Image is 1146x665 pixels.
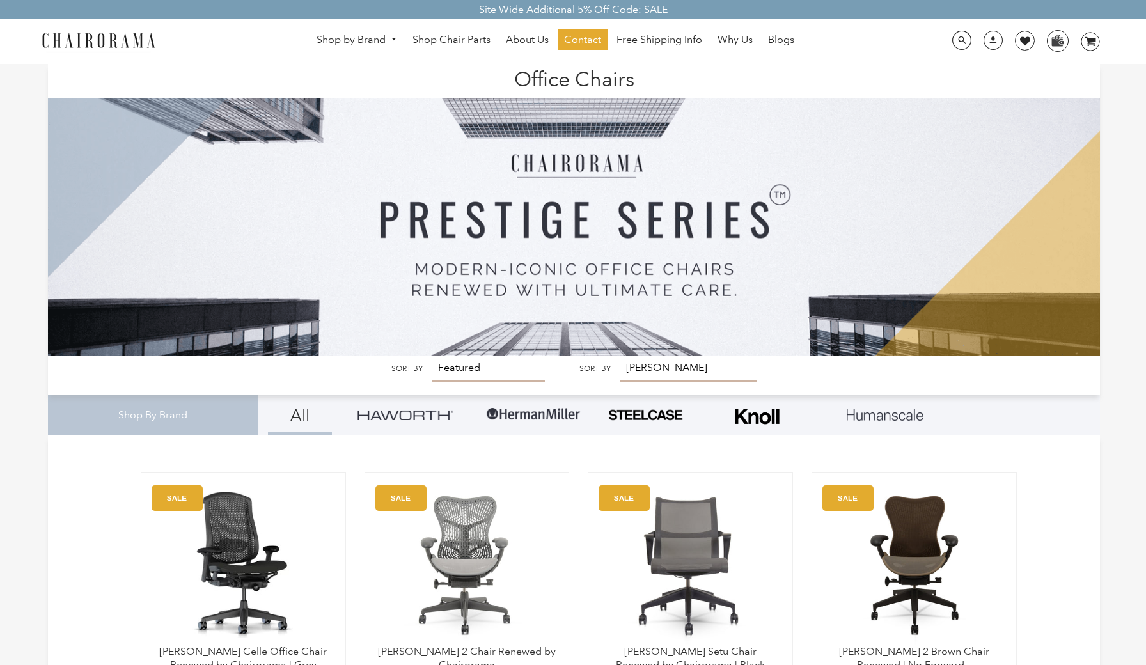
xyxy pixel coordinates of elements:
img: Herman Miller Celle Office Chair Renewed by Chairorama | Grey - chairorama [154,485,333,645]
a: Contact [558,29,608,50]
a: Shop Chair Parts [406,29,497,50]
a: Herman Miller Celle Office Chair Renewed by Chairorama | Grey - chairorama Herman Miller Celle Of... [154,485,333,645]
text: SALE [838,494,858,502]
label: Sort by [579,364,611,373]
img: Frame_4.png [732,400,783,433]
a: All [268,395,332,435]
img: Group_4be16a4b-c81a-4a6e-a540-764d0a8faf6e.png [357,410,453,419]
img: WhatsApp_Image_2024-07-12_at_16.23.01.webp [1048,31,1067,50]
img: Layer_1_1.png [847,409,923,421]
a: Shop by Brand [310,30,404,50]
a: Why Us [711,29,759,50]
a: Herman Miller Mirra 2 Chair Renewed by Chairorama - chairorama Herman Miller Mirra 2 Chair Renewe... [378,485,556,645]
span: Why Us [718,33,753,47]
text: SALE [391,494,411,502]
img: PHOTO-2024-07-09-00-53-10-removebg-preview.png [607,408,684,422]
span: Free Shipping Info [616,33,702,47]
img: Herman Miller Mirra 2 Brown Chair Renewed | No Forward Tilt | - chairorama [825,485,1003,645]
a: About Us [499,29,555,50]
span: Contact [564,33,601,47]
a: Herman Miller Setu Chair Renewed by Chairorama | Black - chairorama Herman Miller Setu Chair Rene... [601,485,780,645]
text: SALE [614,494,634,502]
img: Herman Miller Setu Chair Renewed by Chairorama | Black - chairorama [601,485,780,645]
img: Herman Miller Mirra 2 Chair Renewed by Chairorama - chairorama [378,485,556,645]
img: chairorama [35,31,162,53]
img: Office Chairs [48,64,1101,356]
h1: Office Chairs [61,64,1088,91]
label: Sort by [391,364,423,373]
div: Shop By Brand [48,395,258,435]
a: Blogs [762,29,801,50]
a: Herman Miller Mirra 2 Brown Chair Renewed | No Forward Tilt | - chairorama Herman Miller Mirra 2 ... [825,485,1003,645]
text: SALE [167,494,187,502]
img: Group-1.png [485,395,581,434]
nav: DesktopNavigation [217,29,894,53]
span: Shop Chair Parts [412,33,491,47]
span: Blogs [768,33,794,47]
span: About Us [506,33,549,47]
a: Free Shipping Info [610,29,709,50]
